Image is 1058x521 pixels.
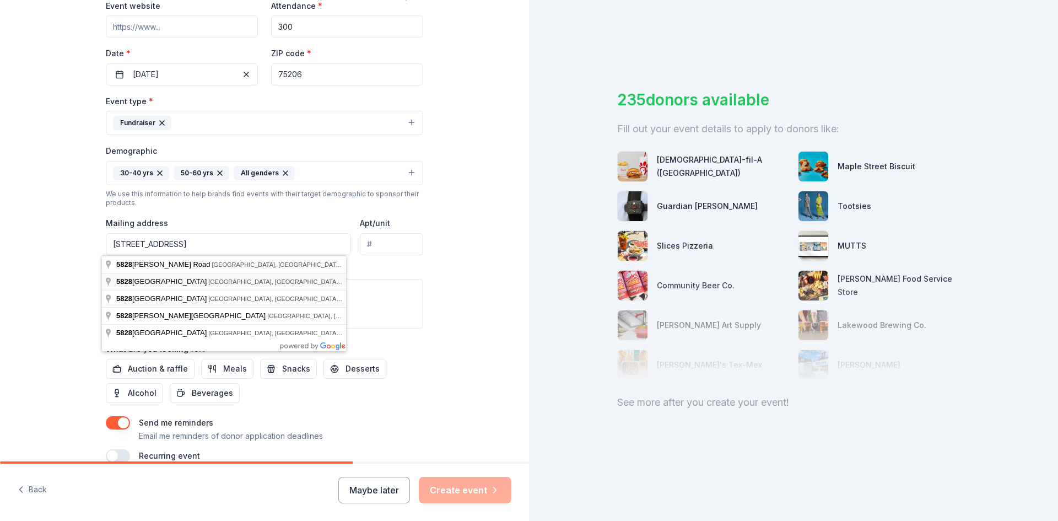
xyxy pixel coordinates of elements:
button: Desserts [323,359,386,379]
input: 20 [271,15,423,37]
div: All genders [234,166,295,180]
span: Desserts [346,362,380,375]
div: 50-60 yrs [174,166,229,180]
div: MUTTS [838,239,866,253]
span: 5828 [116,329,132,337]
span: [PERSON_NAME] Road [116,260,212,268]
label: Attendance [271,1,322,12]
button: Back [18,479,47,502]
label: Apt/unit [360,218,390,229]
label: Event type [106,96,153,107]
span: 5828 [116,277,132,286]
span: Alcohol [128,386,156,400]
img: photo for Maple Street Biscuit [798,152,828,181]
img: photo for Slices Pizzeria [618,231,647,261]
span: Beverages [192,386,233,400]
label: Event website [106,1,160,12]
span: [PERSON_NAME][GEOGRAPHIC_DATA] [116,311,267,320]
div: Guardian [PERSON_NAME] [657,200,758,213]
input: # [360,233,423,255]
button: Snacks [260,359,317,379]
input: Enter a US address [106,233,351,255]
div: See more after you create your event! [617,394,970,411]
img: photo for Tootsies [798,191,828,221]
span: Auction & raffle [128,362,188,375]
label: Send me reminders [139,418,213,427]
button: [DATE] [106,63,258,85]
button: Alcohol [106,383,163,403]
div: Slices Pizzeria [657,239,713,253]
div: Fill out your event details to apply to donors like: [617,120,970,138]
div: Tootsies [838,200,871,213]
div: Fundraiser [113,116,171,130]
span: [GEOGRAPHIC_DATA], [GEOGRAPHIC_DATA], [GEOGRAPHIC_DATA] [212,261,408,268]
span: 5828 [116,294,132,303]
span: [GEOGRAPHIC_DATA] [116,329,208,337]
div: 235 donors available [617,88,970,111]
label: Mailing address [106,218,168,229]
span: Snacks [282,362,310,375]
span: [GEOGRAPHIC_DATA], [GEOGRAPHIC_DATA], [GEOGRAPHIC_DATA] [267,313,463,319]
button: Maybe later [338,477,410,503]
span: [GEOGRAPHIC_DATA] [116,277,208,286]
span: [GEOGRAPHIC_DATA], [GEOGRAPHIC_DATA], [GEOGRAPHIC_DATA] [208,330,404,336]
button: Fundraiser [106,111,423,135]
input: https://www... [106,15,258,37]
button: Auction & raffle [106,359,195,379]
span: Meals [223,362,247,375]
span: 5828 [116,311,132,320]
label: Recurring event [139,451,200,460]
label: Date [106,48,258,59]
img: photo for Chick-fil-A (Dallas Frankford Road) [618,152,647,181]
span: [GEOGRAPHIC_DATA], [GEOGRAPHIC_DATA], [GEOGRAPHIC_DATA] [208,278,404,285]
div: Maple Street Biscuit [838,160,915,173]
input: 12345 (U.S. only) [271,63,423,85]
button: 30-40 yrs50-60 yrsAll genders [106,161,423,185]
label: ZIP code [271,48,311,59]
div: 30-40 yrs [113,166,169,180]
span: [GEOGRAPHIC_DATA], [GEOGRAPHIC_DATA], [GEOGRAPHIC_DATA] [208,296,404,302]
p: Email me reminders of donor application deadlines [139,429,323,443]
button: Meals [201,359,253,379]
span: 5828 [116,260,132,268]
label: Demographic [106,146,157,157]
div: We use this information to help brands find events with their target demographic to sponsor their... [106,190,423,207]
div: [DEMOGRAPHIC_DATA]-fil-A ([GEOGRAPHIC_DATA]) [657,153,789,180]
button: Beverages [170,383,240,403]
img: photo for Guardian Angel Device [618,191,647,221]
img: photo for MUTTS [798,231,828,261]
span: [GEOGRAPHIC_DATA] [116,294,208,303]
